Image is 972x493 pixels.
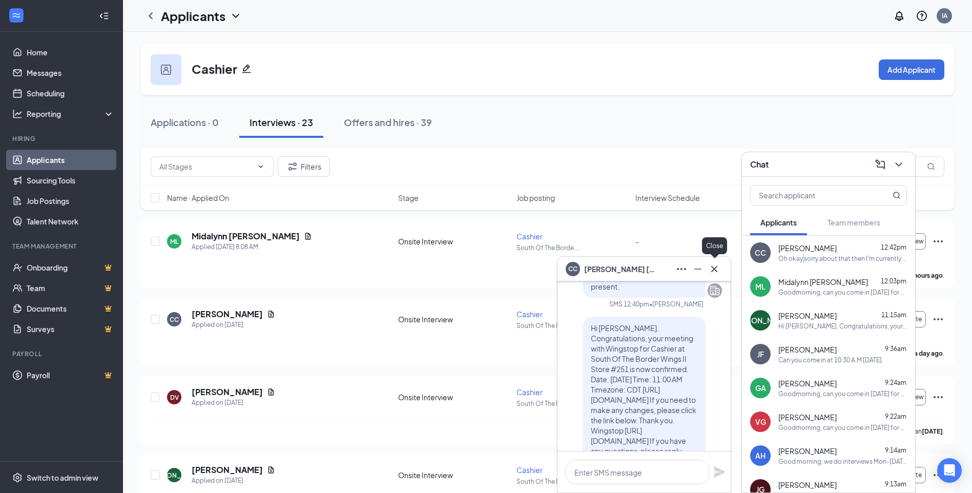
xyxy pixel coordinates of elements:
[673,261,690,277] button: Ellipses
[881,277,906,285] span: 12:03pm
[161,7,225,25] h1: Applicants
[881,311,906,319] span: 11:15am
[755,248,766,258] div: CC
[922,427,943,435] b: [DATE]
[692,263,704,275] svg: Minimize
[99,11,109,21] svg: Collapse
[11,10,22,20] svg: WorkstreamLogo
[916,10,928,22] svg: QuestionInfo
[516,465,543,475] span: Cashier
[161,65,171,75] img: user icon
[778,423,907,432] div: Goodmorning, can you come in [DATE] for an interview?
[879,59,944,80] button: Add Applicant
[778,243,837,253] span: [PERSON_NAME]
[278,156,330,177] button: Filter Filters
[932,469,944,481] svg: Ellipses
[760,218,797,227] span: Applicants
[27,170,114,191] a: Sourcing Tools
[874,158,886,171] svg: ComposeMessage
[192,464,263,476] h5: [PERSON_NAME]
[706,261,722,277] button: Cross
[702,237,727,254] div: Close
[937,458,962,483] div: Open Intercom Messenger
[170,315,179,324] div: CC
[398,314,510,324] div: Onsite Interview
[778,446,837,456] span: [PERSON_NAME]
[27,150,114,170] a: Applicants
[27,42,114,63] a: Home
[609,300,649,309] div: SMS 12:40pm
[649,300,704,309] span: • [PERSON_NAME]
[893,10,905,22] svg: Notifications
[151,116,219,129] div: Applications · 0
[516,193,555,203] span: Job posting
[675,263,688,275] svg: Ellipses
[304,232,312,240] svg: Document
[713,466,726,478] button: Plane
[144,10,157,22] svg: ChevronLeft
[192,476,275,486] div: Applied on [DATE]
[192,231,300,242] h5: Midalynn [PERSON_NAME]
[516,232,543,241] span: Cashier
[267,310,275,318] svg: Document
[267,388,275,396] svg: Document
[398,392,510,402] div: Onsite Interview
[942,11,947,20] div: IA
[27,365,114,385] a: PayrollCrown
[778,457,907,466] div: Good morning, we do interviews Mon-[DATE]. We can also give you an excuse for school.
[286,160,299,173] svg: Filter
[927,162,935,171] svg: MagnifyingGlass
[27,83,114,104] a: Scheduling
[778,480,837,490] span: [PERSON_NAME]
[167,193,229,203] span: Name · Applied On
[778,378,837,388] span: [PERSON_NAME]
[27,319,114,339] a: SurveysCrown
[885,413,906,420] span: 9:22am
[192,320,275,330] div: Applied on [DATE]
[914,350,943,357] b: a day ago
[584,263,656,275] span: [PERSON_NAME] [PERSON_NAME]
[516,399,629,408] p: South Of The Borde ...
[398,236,510,246] div: Onsite Interview
[12,134,112,143] div: Hiring
[893,191,901,199] svg: MagnifyingGlass
[159,161,253,172] input: All Stages
[192,242,312,252] div: Applied [DATE] 8:08 AM
[250,116,313,129] div: Interviews · 23
[257,162,265,171] svg: ChevronDown
[192,60,237,77] h3: Cashier
[344,116,432,129] div: Offers and hires · 39
[12,473,23,483] svg: Settings
[398,193,419,203] span: Stage
[778,322,907,331] div: Hi [PERSON_NAME]. Congratulations, your meeting with Wingstop for Cashier at South Of The Border ...
[635,237,639,246] span: -
[731,315,790,325] div: [PERSON_NAME]
[27,191,114,211] a: Job Postings
[192,309,263,320] h5: [PERSON_NAME]
[516,387,543,397] span: Cashier
[778,288,907,297] div: Goodmorning, can you come in [DATE] for an interview?
[893,158,905,171] svg: ChevronDown
[751,186,872,205] input: Search applicant
[778,344,837,355] span: [PERSON_NAME]
[690,261,706,277] button: Minimize
[516,310,543,319] span: Cashier
[27,257,114,278] a: OnboardingCrown
[891,156,907,173] button: ChevronDown
[932,313,944,325] svg: Ellipses
[778,389,907,398] div: Goodmorning, can you come in [DATE] for an interview?
[709,284,721,297] svg: Company
[885,379,906,386] span: 9:24am
[192,398,275,408] div: Applied on [DATE]
[267,466,275,474] svg: Document
[516,477,629,486] p: South Of The Borde ...
[170,237,178,246] div: ML
[757,349,764,359] div: JF
[148,471,201,480] div: [PERSON_NAME]
[27,278,114,298] a: TeamCrown
[885,480,906,488] span: 9:13am
[755,417,766,427] div: VG
[778,277,868,287] span: Midalynn [PERSON_NAME]
[885,446,906,454] span: 9:14am
[170,393,179,402] div: DV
